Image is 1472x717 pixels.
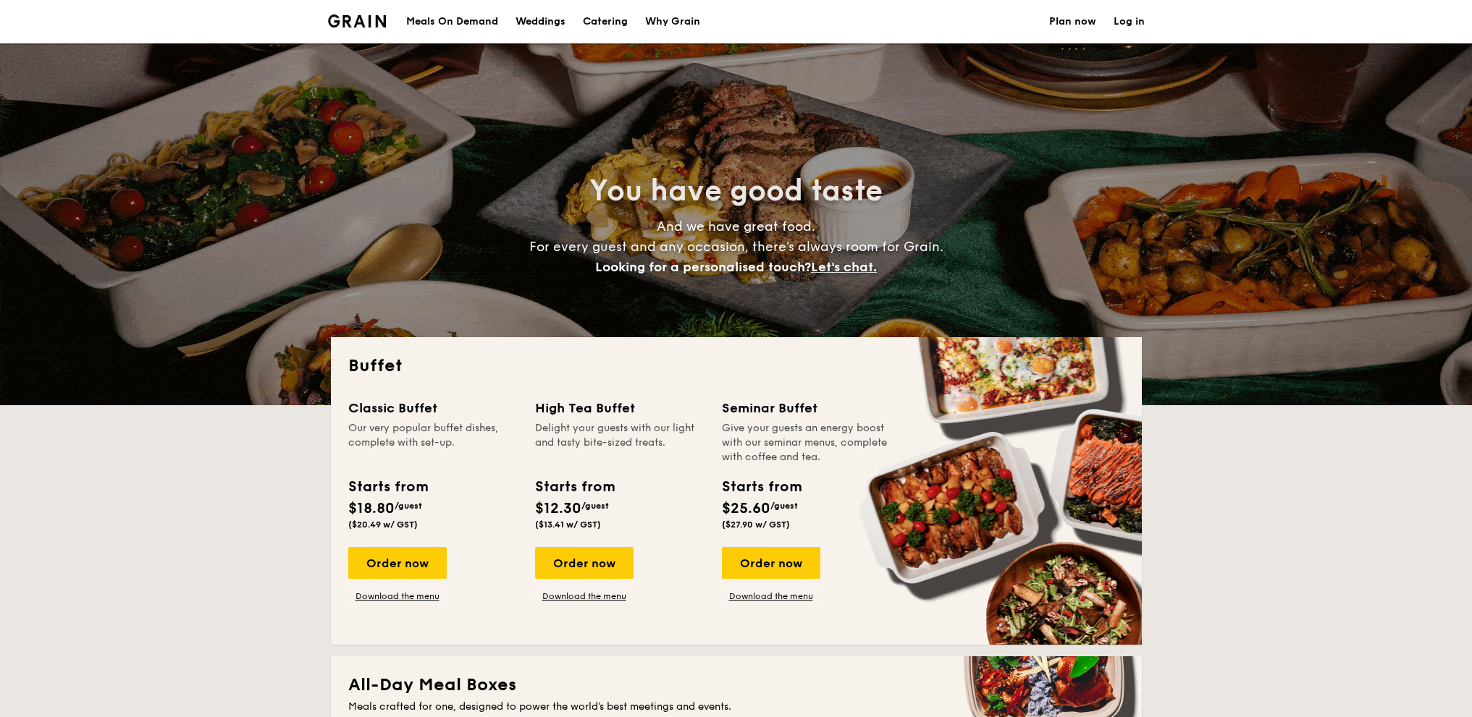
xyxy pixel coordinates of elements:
span: $12.30 [535,500,581,517]
span: Looking for a personalised touch? [595,259,811,275]
div: Delight your guests with our light and tasty bite-sized treats. [535,421,705,464]
div: High Tea Buffet [535,398,705,418]
span: ($13.41 w/ GST) [535,519,601,530]
img: Grain [328,14,387,27]
span: $25.60 [722,500,770,517]
span: You have good taste [589,174,883,208]
div: Starts from [535,476,614,498]
span: /guest [395,501,422,511]
div: Starts from [348,476,427,498]
a: Download the menu [348,590,447,602]
a: Download the menu [722,590,820,602]
h2: All-Day Meal Boxes [348,674,1124,697]
span: /guest [581,501,609,511]
span: /guest [770,501,798,511]
span: ($27.90 w/ GST) [722,519,790,530]
div: Meals crafted for one, designed to power the world's best meetings and events. [348,700,1124,714]
div: Order now [535,547,634,579]
div: Classic Buffet [348,398,518,418]
span: And we have great food. For every guest and any occasion, there’s always room for Grain. [529,219,943,275]
div: Order now [722,547,820,579]
h2: Buffet [348,355,1124,378]
div: Our very popular buffet dishes, complete with set-up. [348,421,518,464]
span: ($20.49 w/ GST) [348,519,418,530]
div: Give your guests an energy boost with our seminar menus, complete with coffee and tea. [722,421,891,464]
a: Download the menu [535,590,634,602]
div: Seminar Buffet [722,398,891,418]
div: Order now [348,547,447,579]
span: $18.80 [348,500,395,517]
a: Logotype [328,14,387,27]
div: Starts from [722,476,801,498]
span: Let's chat. [811,259,877,275]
